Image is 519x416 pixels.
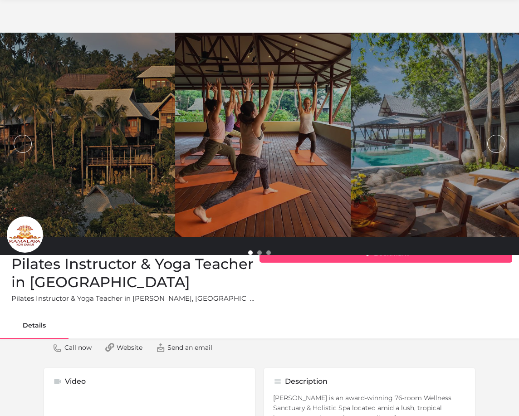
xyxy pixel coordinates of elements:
div: prev [14,135,32,153]
a: Website [98,338,149,357]
h5: Description [285,377,328,386]
a: Send an email [149,338,219,357]
a: Call now [46,338,98,357]
h1: Pilates Instructor & Yoga Teacher in [GEOGRAPHIC_DATA] [11,244,255,291]
a: Header gallery image [175,33,350,237]
span: Website [117,343,142,352]
span: Call now [64,343,92,352]
span: Send an email [167,343,212,352]
a: Listing logo [7,216,43,253]
h5: Video [65,377,86,386]
div: next [487,135,505,153]
h2: Pilates Instructor & Yoga Teacher in [PERSON_NAME], [GEOGRAPHIC_DATA] [11,294,255,303]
